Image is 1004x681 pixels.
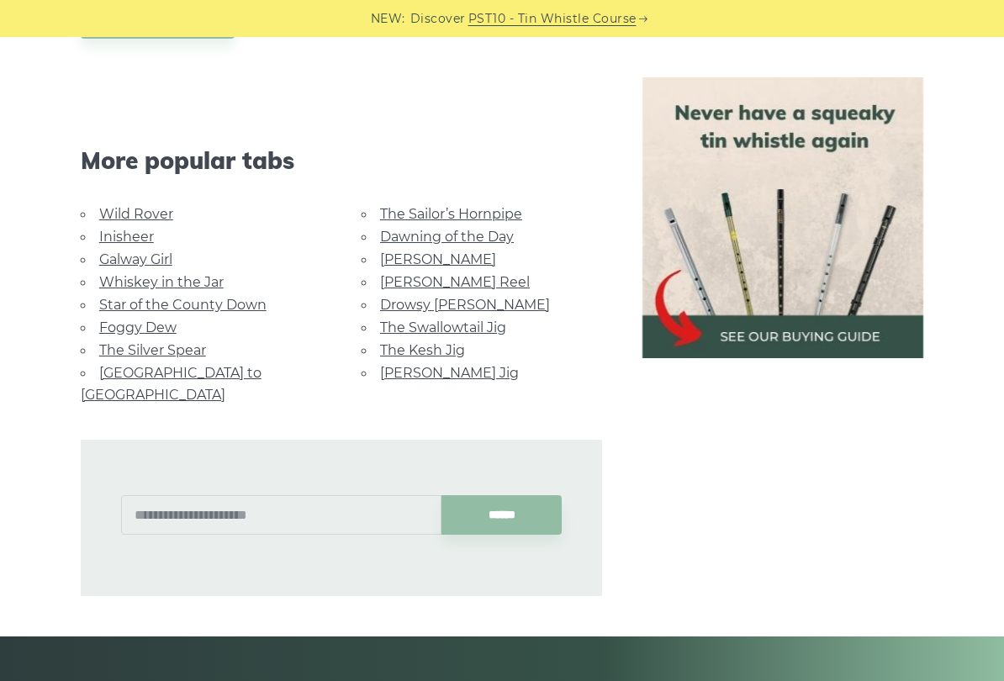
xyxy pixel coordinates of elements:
a: PST10 - Tin Whistle Course [468,9,637,29]
a: Galway Girl [99,251,172,267]
span: NEW: [371,9,405,29]
a: Wild Rover [99,206,173,222]
a: Foggy Dew [99,319,177,335]
a: [PERSON_NAME] Reel [380,274,530,290]
a: Dawning of the Day [380,229,514,245]
a: The Kesh Jig [380,342,465,358]
a: The Swallowtail Jig [380,319,506,335]
a: [GEOGRAPHIC_DATA] to [GEOGRAPHIC_DATA] [81,365,262,403]
a: Star of the County Down [99,297,267,313]
a: Drowsy [PERSON_NAME] [380,297,550,313]
a: Whiskey in the Jar [99,274,224,290]
a: Inisheer [99,229,154,245]
a: [PERSON_NAME] Jig [380,365,519,381]
a: The Sailor’s Hornpipe [380,206,522,222]
span: More popular tabs [81,146,603,175]
img: tin whistle buying guide [642,77,923,358]
span: Discover [410,9,466,29]
a: The Silver Spear [99,342,206,358]
a: [PERSON_NAME] [380,251,496,267]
